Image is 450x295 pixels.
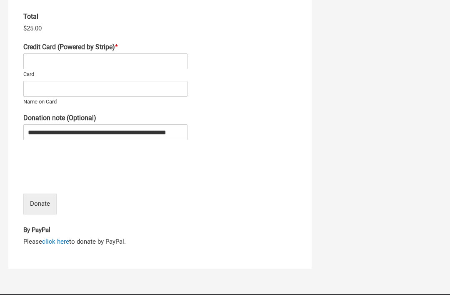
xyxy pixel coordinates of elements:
[23,23,297,35] div: $25.00
[23,149,150,211] iframe: reCAPTCHA
[23,43,297,52] label: Credit Card (Powered by Stripe)
[23,194,57,214] button: Donate
[23,224,297,248] p: Please to donate by PayPal.
[23,98,187,106] label: Name on Card
[23,71,187,78] label: Card
[42,238,69,245] a: click here
[23,114,297,123] label: Donation note (Optional)
[23,13,297,21] label: Total
[23,226,50,234] strong: By PayPal
[28,57,183,65] iframe: Secure card payment input frame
